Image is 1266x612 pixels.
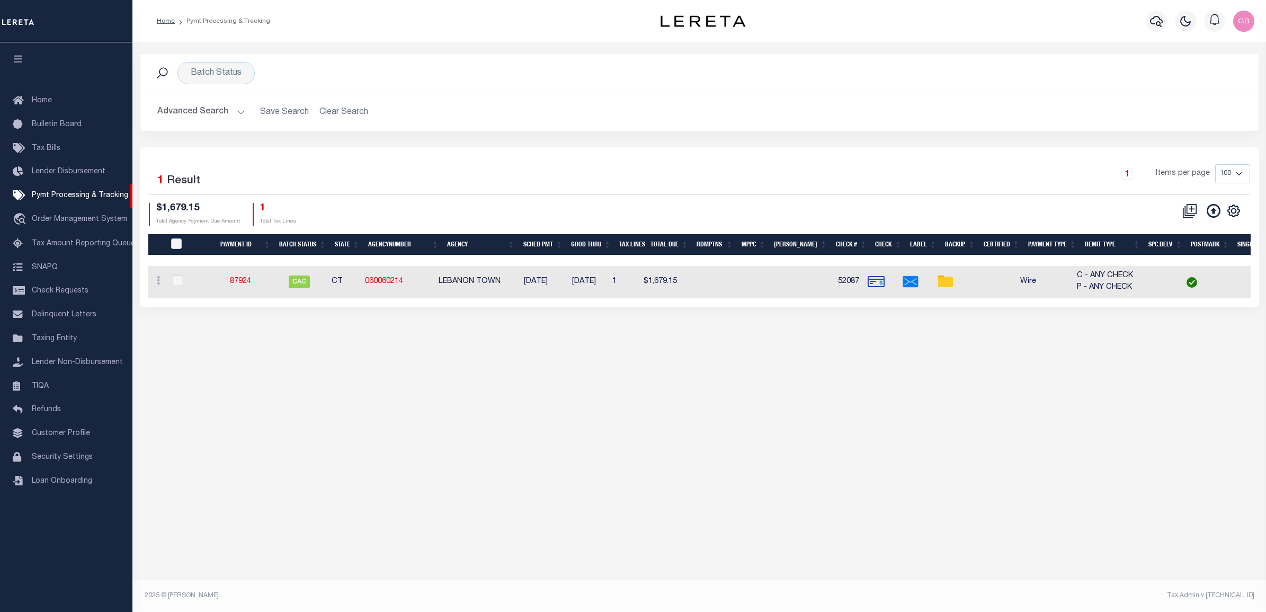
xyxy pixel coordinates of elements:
img: check-bank.png [868,273,885,290]
span: Bulletin Board [32,121,82,128]
th: Bill Fee: activate to sort column ascending [770,234,831,256]
th: Spc.Delv: activate to sort column ascending [1144,234,1187,256]
td: 1 [608,266,639,298]
td: 52087 [824,266,863,298]
th: Good Thru: activate to sort column ascending [567,234,615,256]
span: Home [32,97,52,104]
span: Wire [1020,278,1036,285]
th: Postmark: activate to sort column ascending [1187,234,1233,256]
th: MPPC: activate to sort column ascending [737,234,770,256]
span: Refunds [32,406,61,413]
th: Certified: activate to sort column ascending [979,234,1024,256]
span: Loan Onboarding [32,477,92,485]
div: Tax Admin v.[TECHNICAL_ID] [707,591,1254,600]
span: Taxing Entity [32,335,77,342]
img: open-file-folder.png [937,273,954,290]
label: Result [167,173,200,190]
i: travel_explore [13,213,30,227]
th: Total Due: activate to sort column ascending [646,234,692,256]
span: Lender Non-Disbursement [32,359,123,366]
span: Tax Bills [32,145,60,152]
div: 2025 © [PERSON_NAME]. [137,591,700,600]
td: $1,679.15 [639,266,685,298]
span: CAC [289,276,310,288]
th: Batch Status: activate to sort column ascending [275,234,331,256]
span: 1 [157,175,164,187]
h4: 1 [260,203,296,215]
th: Label: activate to sort column ascending [906,234,941,256]
th: Backup: activate to sort column ascending [941,234,979,256]
th: Payment Type: activate to sort column ascending [1024,234,1081,256]
span: Items per page [1156,168,1210,180]
th: Remit Type: activate to sort column ascending [1081,234,1144,256]
li: Pymt Processing & Tracking [175,16,270,26]
span: Security Settings [32,454,93,461]
th: Tax Lines [615,234,646,256]
div: Batch Status [177,62,255,84]
a: 1 [1121,168,1133,180]
img: svg+xml;base64,PHN2ZyB4bWxucz0iaHR0cDovL3d3dy53My5vcmcvMjAwMC9zdmciIHBvaW50ZXItZXZlbnRzPSJub25lIi... [1233,11,1254,32]
a: 060060214 [365,278,403,285]
td: [DATE] [512,266,560,298]
img: Envelope.png [902,273,919,290]
span: SNAPQ [32,263,58,271]
img: check-icon-green.svg [1187,277,1197,288]
td: LEBANON TOWN [434,266,512,298]
button: Advanced Search [157,102,245,122]
span: Tax Amount Reporting Queue [32,240,135,247]
p: Total Tax Lines [260,218,296,226]
span: Customer Profile [32,430,90,437]
span: TIQA [32,382,49,389]
a: 87924 [230,278,251,285]
th: AgencyNumber: activate to sort column ascending [364,234,443,256]
span: Order Management System [32,216,127,223]
p: Total Agency Payment Due Amount [156,218,240,226]
span: Lender Disbursement [32,168,105,175]
th: State: activate to sort column ascending [331,234,364,256]
th: Check #: activate to sort column ascending [831,234,871,256]
a: Home [157,18,175,24]
th: SCHED PMT: activate to sort column ascending [519,234,567,256]
span: Pymt Processing & Tracking [32,192,128,199]
th: Check: activate to sort column ascending [871,234,906,256]
th: PayeePmtBatchStatus [164,234,199,256]
span: Check Requests [32,287,88,295]
th: Payment ID: activate to sort column ascending [207,234,275,256]
h4: $1,679.15 [156,203,240,215]
img: logo-dark.svg [661,15,745,27]
td: CT [327,266,361,298]
span: Delinquent Letters [32,311,96,318]
th: Agency: activate to sort column ascending [443,234,519,256]
th: Rdmptns: activate to sort column ascending [692,234,737,256]
td: [DATE] [560,266,608,298]
span: C - ANY CHECK P - ANY CHECK [1077,272,1133,291]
